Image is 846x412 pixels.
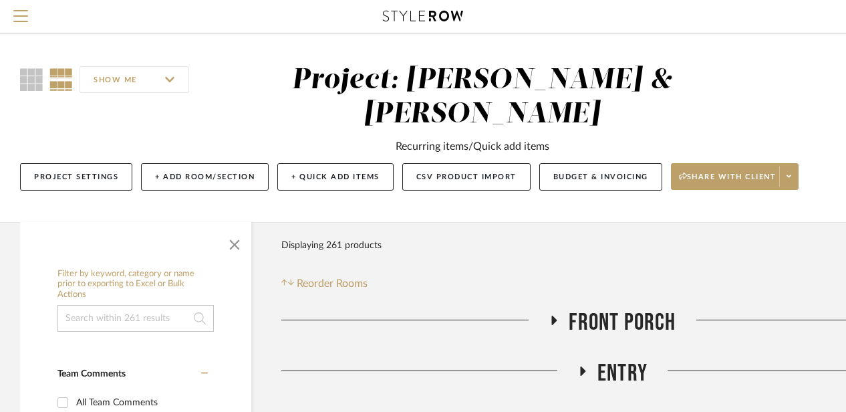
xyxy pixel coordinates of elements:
[539,163,662,191] button: Budget & Invoicing
[281,232,382,259] div: Displaying 261 products
[671,163,799,190] button: Share with client
[57,269,214,300] h6: Filter by keyword, category or name prior to exporting to Excel or Bulk Actions
[281,276,368,292] button: Reorder Rooms
[57,305,214,332] input: Search within 261 results
[597,359,648,388] span: Entry
[679,172,777,192] span: Share with client
[20,163,132,191] button: Project Settings
[141,163,269,191] button: + Add Room/Section
[402,163,531,191] button: CSV Product Import
[221,229,248,255] button: Close
[277,163,394,191] button: + Quick Add Items
[569,308,676,337] span: Front Porch
[297,276,368,292] span: Reorder Rooms
[396,138,549,154] div: Recurring items/Quick add items
[292,66,672,128] div: Project: [PERSON_NAME] & [PERSON_NAME]
[57,369,126,379] span: Team Comments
